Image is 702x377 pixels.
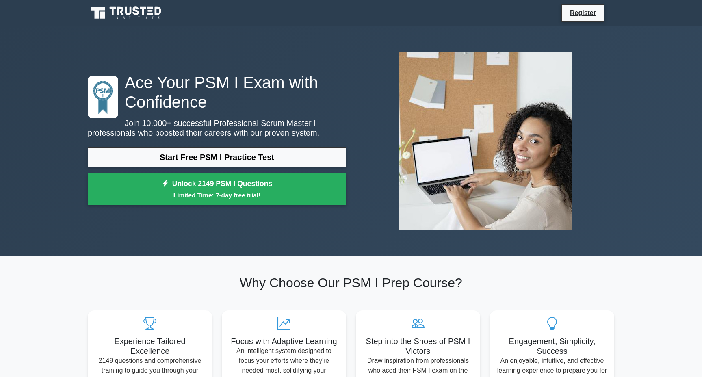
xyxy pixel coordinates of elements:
h5: Experience Tailored Excellence [94,336,206,356]
small: Limited Time: 7-day free trial! [98,191,336,200]
a: Start Free PSM I Practice Test [88,147,346,167]
h2: Why Choose Our PSM I Prep Course? [88,275,614,290]
h1: Ace Your PSM I Exam with Confidence [88,73,346,112]
h5: Engagement, Simplicity, Success [496,336,608,356]
h5: Focus with Adaptive Learning [228,336,340,346]
h5: Step into the Shoes of PSM I Victors [362,336,474,356]
a: Register [565,8,601,18]
a: Unlock 2149 PSM I QuestionsLimited Time: 7-day free trial! [88,173,346,206]
p: Join 10,000+ successful Professional Scrum Master I professionals who boosted their careers with ... [88,118,346,138]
